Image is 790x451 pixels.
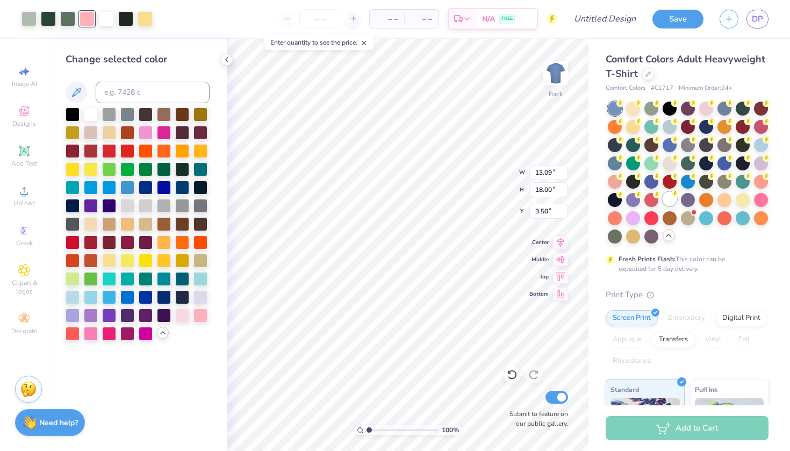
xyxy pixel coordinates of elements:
[611,384,639,395] span: Standard
[482,13,495,25] span: N/A
[698,332,728,348] div: Vinyl
[529,256,549,263] span: Middle
[606,332,649,348] div: Applique
[746,10,769,28] a: DP
[66,52,210,67] div: Change selected color
[606,353,658,369] div: Rhinestones
[501,15,513,23] span: FREE
[545,62,566,84] img: Back
[619,254,751,274] div: This color can be expedited for 5 day delivery.
[619,255,676,263] strong: Fresh Prints Flash:
[442,425,459,435] span: 100 %
[606,289,769,301] div: Print Type
[299,9,341,28] input: – –
[12,80,37,88] span: Image AI
[529,290,549,298] span: Bottom
[695,384,717,395] span: Puff Ink
[606,310,658,326] div: Screen Print
[11,159,37,168] span: Add Text
[731,332,757,348] div: Foil
[679,84,732,93] span: Minimum Order: 24 +
[652,332,695,348] div: Transfers
[504,409,568,428] label: Submit to feature on our public gallery.
[39,418,78,428] strong: Need help?
[606,84,645,93] span: Comfort Colors
[715,310,767,326] div: Digital Print
[529,273,549,281] span: Top
[16,239,33,247] span: Greek
[565,8,644,30] input: Untitled Design
[5,278,43,296] span: Clipart & logos
[12,119,36,128] span: Designs
[96,82,210,103] input: e.g. 7428 c
[411,13,432,25] span: – –
[752,13,763,25] span: DP
[529,239,549,246] span: Center
[376,13,398,25] span: – –
[264,35,374,50] div: Enter quantity to see the price.
[661,310,712,326] div: Embroidery
[549,89,563,99] div: Back
[13,199,35,207] span: Upload
[11,327,37,335] span: Decorate
[652,10,703,28] button: Save
[606,53,765,80] span: Comfort Colors Adult Heavyweight T-Shirt
[651,84,673,93] span: # C1717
